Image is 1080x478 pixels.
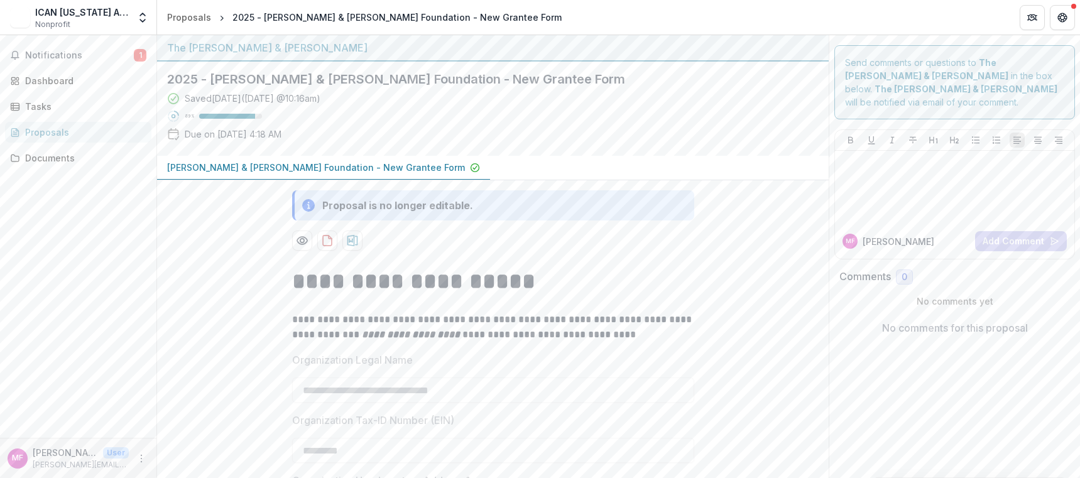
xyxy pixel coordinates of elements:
button: Italicize [885,133,900,148]
a: Proposals [162,8,216,26]
strong: The [PERSON_NAME] & [PERSON_NAME] [875,84,1057,94]
img: ICAN California Abilities Network [10,8,30,28]
div: ICAN [US_STATE] Abilities Network [35,6,129,19]
button: Add Comment [975,231,1067,251]
button: Strike [905,133,920,148]
a: Dashboard [5,70,151,91]
h2: Comments [839,271,891,283]
button: download-proposal [342,231,363,251]
div: Mary Fitzsimmons [12,454,23,462]
div: Send comments or questions to in the box below. will be notified via email of your comment. [834,45,1075,119]
span: Nonprofit [35,19,70,30]
p: Due on [DATE] 4:18 AM [185,128,281,141]
button: Align Right [1051,133,1066,148]
div: 2025 - [PERSON_NAME] & [PERSON_NAME] Foundation - New Grantee Form [232,11,562,24]
span: 1 [134,49,146,62]
button: Notifications1 [5,45,151,65]
a: Documents [5,148,151,168]
div: Tasks [25,100,141,113]
div: Saved [DATE] ( [DATE] @ 10:16am ) [185,92,320,105]
p: No comments yet [839,295,1070,308]
button: Ordered List [989,133,1004,148]
p: [PERSON_NAME] & [PERSON_NAME] Foundation - New Grantee Form [167,161,465,174]
button: Bullet List [968,133,983,148]
div: Proposals [25,126,141,139]
nav: breadcrumb [162,8,567,26]
p: [PERSON_NAME][EMAIL_ADDRESS][PERSON_NAME][DOMAIN_NAME] [33,459,129,470]
button: Heading 1 [926,133,941,148]
button: Preview f86b1a83-be77-4c57-af75-9c9cdd57200b-0.pdf [292,231,312,251]
button: Align Left [1010,133,1025,148]
p: User [103,447,129,459]
button: Open entity switcher [134,5,151,30]
span: 0 [902,272,907,283]
div: Proposals [167,11,211,24]
button: Underline [864,133,879,148]
div: Dashboard [25,74,141,87]
p: [PERSON_NAME] [33,446,98,459]
div: Proposal is no longer editable. [322,198,473,213]
a: Proposals [5,122,151,143]
button: Bold [843,133,858,148]
div: The [PERSON_NAME] & [PERSON_NAME] [167,40,819,55]
button: Get Help [1050,5,1075,30]
p: No comments for this proposal [882,320,1028,335]
button: Align Center [1030,133,1045,148]
p: Organization Legal Name [292,352,413,367]
button: Heading 2 [947,133,962,148]
a: Tasks [5,96,151,117]
p: Organization Tax-ID Number (EIN) [292,413,454,428]
p: [PERSON_NAME] [863,235,934,248]
span: Notifications [25,50,134,61]
div: Documents [25,151,141,165]
button: Partners [1020,5,1045,30]
div: Mary Fitzsimmons [846,238,855,244]
p: 89 % [185,112,194,121]
button: download-proposal [317,231,337,251]
h2: 2025 - [PERSON_NAME] & [PERSON_NAME] Foundation - New Grantee Form [167,72,799,87]
button: More [134,451,149,466]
